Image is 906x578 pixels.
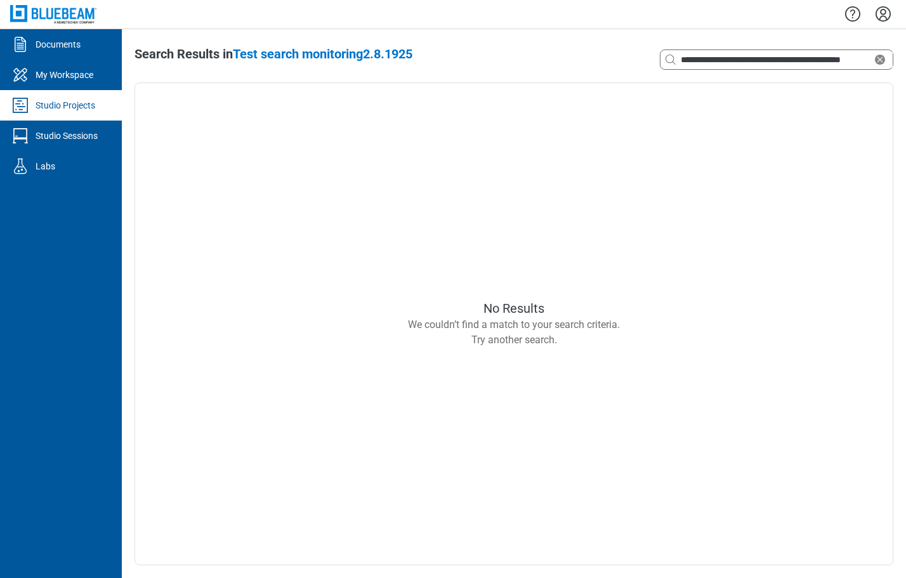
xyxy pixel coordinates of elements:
svg: Studio Projects [10,95,30,115]
div: Studio Sessions [36,129,98,142]
div: Clear search [872,52,893,67]
div: We couldn’t find a match to your search criteria. [387,317,641,332]
div: Studio Projects [36,99,95,112]
div: Documents [36,38,81,51]
div: My Workspace [36,69,93,81]
svg: Labs [10,156,30,176]
img: Bluebeam, Inc. [10,5,96,23]
svg: Documents [10,34,30,55]
div: Labs [36,160,55,173]
div: No Results [387,299,641,317]
button: Settings [873,3,893,25]
svg: Studio Sessions [10,126,30,146]
div: Clear search [660,49,893,70]
div: Try another search. [387,332,641,348]
span: Test search monitoring2.8.1925 [233,46,412,62]
div: Search Results in [135,45,412,63]
svg: My Workspace [10,65,30,85]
